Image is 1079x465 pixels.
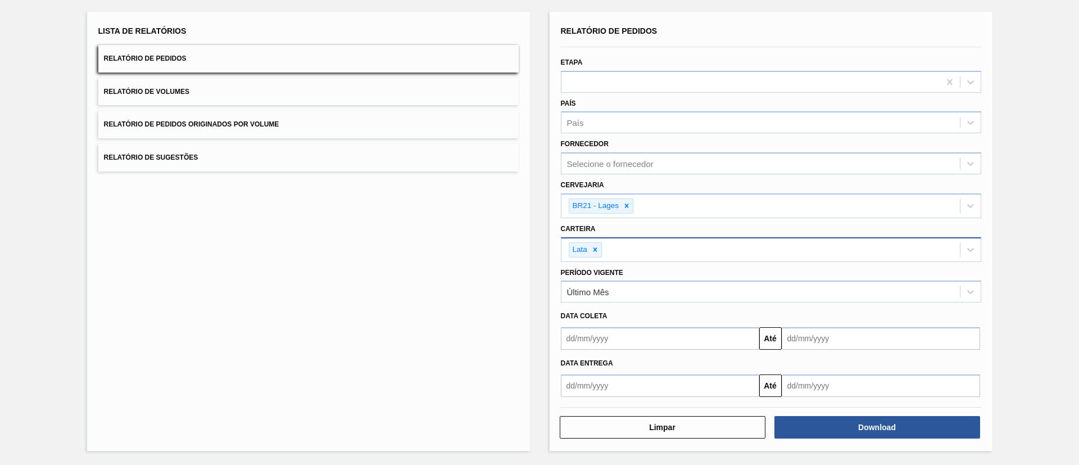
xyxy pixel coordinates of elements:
[567,159,654,169] div: Selecione o fornecedor
[567,118,584,128] div: País
[561,374,759,397] input: dd/mm/yyyy
[560,416,765,439] button: Limpar
[774,416,980,439] button: Download
[561,58,583,66] label: Etapa
[98,45,519,73] button: Relatório de Pedidos
[98,111,519,138] button: Relatório de Pedidos Originados por Volume
[759,374,782,397] button: Até
[98,144,519,171] button: Relatório de Sugestões
[561,140,609,148] label: Fornecedor
[561,327,759,350] input: dd/mm/yyyy
[561,100,576,107] label: País
[98,78,519,106] button: Relatório de Volumes
[561,269,623,277] label: Período Vigente
[104,88,189,96] span: Relatório de Volumes
[759,327,782,350] button: Até
[569,199,621,213] div: BR21 - Lages
[561,312,607,320] span: Data coleta
[569,243,589,257] div: Lata
[561,225,596,233] label: Carteira
[561,359,613,367] span: Data entrega
[561,181,604,189] label: Cervejaria
[98,26,187,35] span: Lista de Relatórios
[104,55,187,62] span: Relatório de Pedidos
[104,154,198,161] span: Relatório de Sugestões
[104,120,279,128] span: Relatório de Pedidos Originados por Volume
[567,287,609,297] div: Último Mês
[561,26,658,35] span: Relatório de Pedidos
[782,374,980,397] input: dd/mm/yyyy
[782,327,980,350] input: dd/mm/yyyy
